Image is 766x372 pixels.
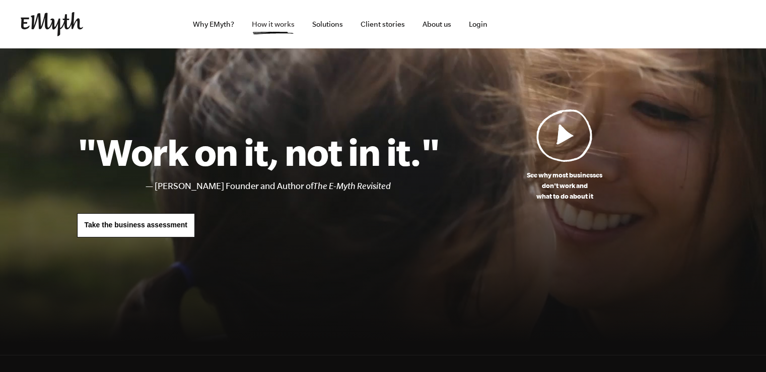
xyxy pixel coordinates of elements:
[536,109,593,162] img: Play Video
[155,179,440,194] li: [PERSON_NAME] Founder and Author of
[21,12,83,36] img: EMyth
[85,221,187,229] span: Take the business assessment
[529,13,635,35] iframe: Embedded CTA
[640,13,746,35] iframe: Embedded CTA
[313,181,391,191] i: The E-Myth Revisited
[440,109,689,202] a: See why most businessesdon't work andwhat to do about it
[716,324,766,372] iframe: Chat Widget
[77,130,440,174] h1: "Work on it, not in it."
[77,213,195,237] a: Take the business assessment
[440,170,689,202] p: See why most businesses don't work and what to do about it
